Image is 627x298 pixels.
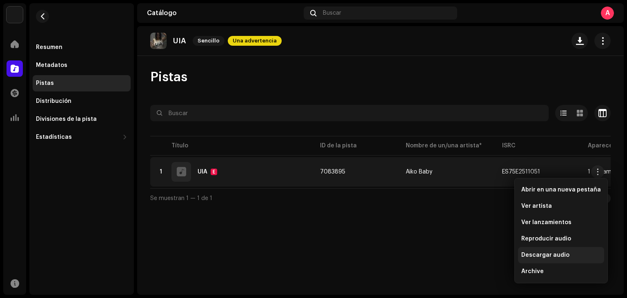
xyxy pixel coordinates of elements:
re-m-nav-item: Resumen [33,39,131,56]
p: UIA [173,37,186,45]
div: 1 lanzamiento [588,169,625,175]
span: 7083895 [320,169,345,175]
span: Ver lanzamientos [521,219,571,226]
div: Resumen [36,44,62,51]
span: Buscar [323,10,341,16]
span: Abrir en una nueva pestaña [521,187,601,193]
span: Pistas [150,69,187,85]
re-m-nav-item: Distribución [33,93,131,109]
input: Buscar [150,105,549,121]
div: Pistas [36,80,54,87]
span: Reproducir audio [521,236,571,242]
re-m-nav-item: Pistas [33,75,131,91]
img: 7168a11c-fff3-4cbf-b6b2-ab2d5073cb4a [150,33,167,49]
div: Aiko Baby [406,169,432,175]
re-m-nav-item: Metadatos [33,57,131,73]
div: ES75E2511051 [502,169,540,175]
div: Divisiones de la pista [36,116,97,122]
div: Estadísticas [36,134,72,140]
div: A [601,7,614,20]
span: Ver artista [521,203,552,209]
re-m-nav-dropdown: Estadísticas [33,129,131,145]
span: Descargar audio [521,252,569,258]
div: Distribución [36,98,71,105]
span: Aiko Baby [406,169,489,175]
span: Una advertencia [228,36,282,46]
span: Sencillo [193,36,225,46]
div: Catálogo [147,10,300,16]
span: Archive [521,268,544,275]
img: 297a105e-aa6c-4183-9ff4-27133c00f2e2 [7,7,23,23]
div: E [211,169,217,175]
span: Se muestran 1 — 1 de 1 [150,196,212,201]
div: Metadatos [36,62,67,69]
re-m-nav-item: Divisiones de la pista [33,111,131,127]
div: UIA [198,169,207,175]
